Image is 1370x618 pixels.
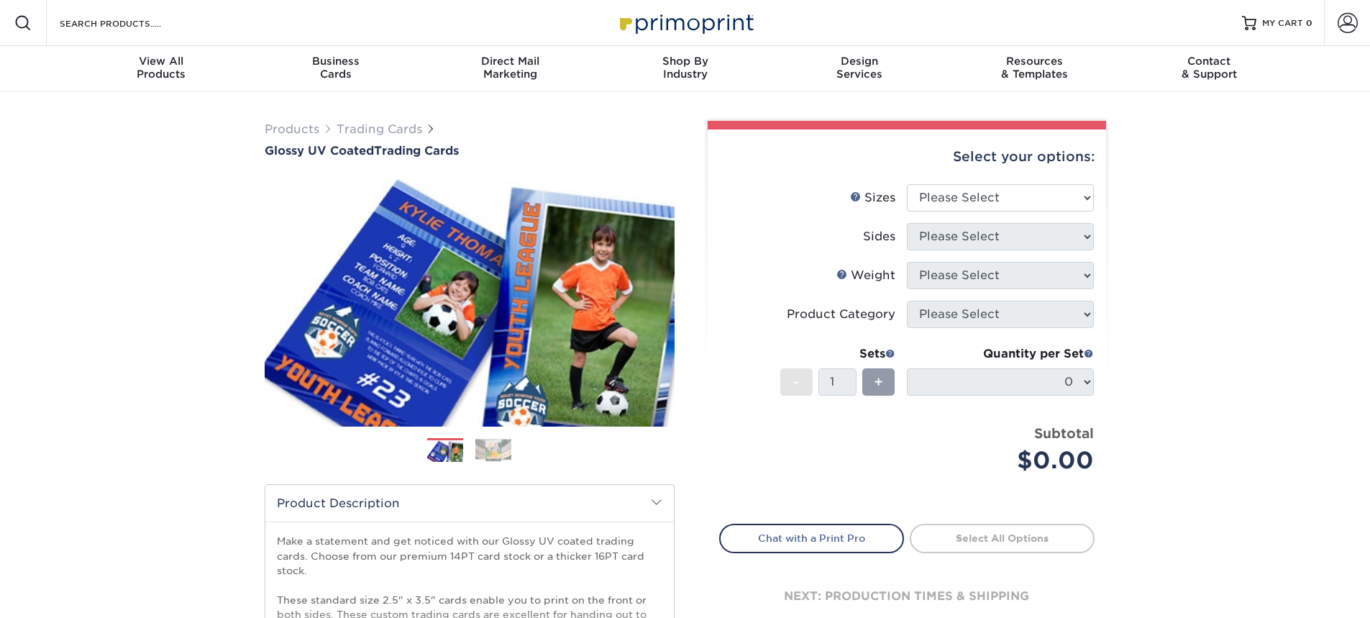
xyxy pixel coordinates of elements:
h2: Product Description [265,485,674,522]
div: Sides [863,228,895,245]
input: SEARCH PRODUCTS..... [58,14,198,32]
a: Glossy UV CoatedTrading Cards [265,144,675,158]
div: Product Category [787,306,895,323]
a: BusinessCards [248,46,423,92]
div: Select your options: [719,129,1095,184]
a: Direct MailMarketing [423,46,598,92]
div: Sets [780,345,895,363]
span: Contact [1122,55,1297,68]
img: Trading Cards 02 [475,439,511,461]
a: Select All Options [910,524,1095,553]
h1: Trading Cards [265,144,675,158]
div: & Support [1122,55,1297,81]
span: Direct Mail [423,55,598,68]
a: DesignServices [772,46,947,92]
span: - [793,371,800,393]
a: Resources& Templates [947,46,1122,92]
div: Cards [248,55,423,81]
div: Services [772,55,947,81]
a: Products [265,122,319,136]
span: + [874,371,883,393]
div: Weight [836,267,895,284]
a: Chat with a Print Pro [719,524,904,553]
span: MY CART [1262,17,1303,29]
img: Trading Cards 01 [427,439,463,464]
div: Marketing [423,55,598,81]
span: Design [772,55,947,68]
a: Trading Cards [337,122,422,136]
div: Sizes [850,189,895,206]
div: Products [74,55,249,81]
strong: Subtotal [1034,425,1094,441]
img: Glossy UV Coated 01 [265,159,675,442]
span: Shop By [598,55,772,68]
a: Shop ByIndustry [598,46,772,92]
div: Industry [598,55,772,81]
span: Glossy UV Coated [265,144,374,158]
span: Resources [947,55,1122,68]
div: $0.00 [918,443,1094,478]
a: Contact& Support [1122,46,1297,92]
span: View All [74,55,249,68]
img: Primoprint [613,7,757,38]
span: Business [248,55,423,68]
div: & Templates [947,55,1122,81]
a: View AllProducts [74,46,249,92]
span: 0 [1306,18,1312,28]
div: Quantity per Set [907,345,1094,363]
